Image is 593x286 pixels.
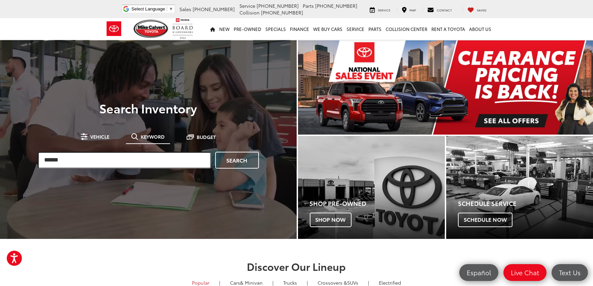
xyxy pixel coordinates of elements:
a: Rent a Toyota [430,18,467,40]
a: About Us [467,18,494,40]
a: Home [208,18,218,40]
span: Contact [437,8,452,12]
span: Saved [477,8,487,12]
span: [PHONE_NUMBER] [193,6,235,12]
div: Toyota [298,136,445,239]
a: Service [345,18,367,40]
a: Search [215,152,259,169]
a: Text Us [552,264,588,281]
a: My Saved Vehicles [463,6,492,13]
span: [PHONE_NUMBER] [316,2,358,9]
a: Live Chat [503,264,547,281]
span: Service [240,2,256,9]
a: Shop Pre-Owned Shop Now [298,136,445,239]
span: Vehicle [90,134,109,139]
span: Collision [240,9,260,16]
span: & Minivan [240,279,263,286]
li: | [271,279,275,286]
a: WE BUY CARS [311,18,345,40]
li: | [218,279,222,286]
a: Collision Center [384,18,430,40]
span: ▼ [169,6,173,11]
h4: Shop Pre-Owned [310,200,445,207]
a: New [218,18,232,40]
img: Mike Calvert Toyota [134,20,169,38]
span: Español [463,268,494,277]
a: Parts [367,18,384,40]
span: Schedule Now [458,213,513,227]
h2: Discover Our Lineup [59,261,534,272]
span: Select Language [131,6,165,11]
span: Service [378,8,391,12]
a: Service [365,6,396,13]
li: | [305,279,309,286]
span: Shop Now [310,213,352,227]
span: Keyword [141,134,165,139]
span: Map [410,8,416,12]
img: Toyota [101,18,127,40]
span: [PHONE_NUMBER] [257,2,299,9]
a: Specials [264,18,288,40]
span: [PHONE_NUMBER] [261,9,303,16]
span: Live Chat [507,268,542,277]
a: Pre-Owned [232,18,264,40]
li: | [366,279,371,286]
a: Español [459,264,498,281]
a: Schedule Service Schedule Now [446,136,593,239]
a: Contact [423,6,457,13]
span: Sales [180,6,192,12]
h3: Search Inventory [28,101,268,115]
h4: Schedule Service [458,200,593,207]
div: Toyota [446,136,593,239]
span: Parts [303,2,314,9]
a: Map [397,6,421,13]
span: Crossovers & [318,279,347,286]
a: Select Language​ [131,6,173,11]
a: Finance [288,18,311,40]
span: Budget [197,135,216,139]
span: Text Us [556,268,584,277]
